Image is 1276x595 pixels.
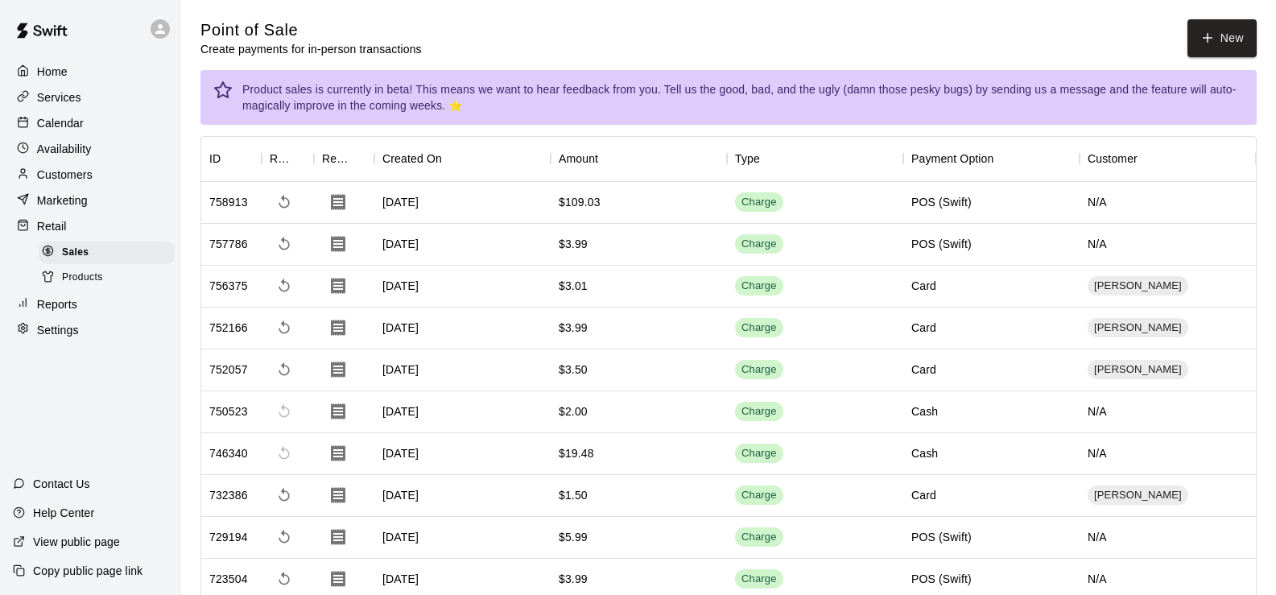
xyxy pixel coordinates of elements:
[270,481,299,510] span: Refund payment
[559,445,594,461] div: $19.48
[209,136,221,181] div: ID
[37,167,93,183] p: Customers
[209,194,248,210] div: 758913
[270,397,299,426] span: Cannot make a refund for non card payments
[1080,136,1256,181] div: Customer
[903,136,1080,181] div: Payment Option
[911,362,936,378] div: Card
[209,236,248,252] div: 757786
[741,320,777,336] div: Charge
[559,194,601,210] div: $109.03
[911,529,972,545] div: POS (Swift)
[39,240,181,265] a: Sales
[322,312,354,344] button: Download Receipt
[270,229,299,258] span: Refund payment
[322,521,354,553] button: Download Receipt
[200,19,422,41] h5: Point of Sale
[1088,488,1188,503] span: [PERSON_NAME]
[1187,19,1257,57] button: New
[262,136,314,181] div: Refund
[13,214,168,238] div: Retail
[994,147,1017,170] button: Sort
[209,320,248,336] div: 752166
[322,136,352,181] div: Receipt
[1088,279,1188,294] span: [PERSON_NAME]
[322,437,354,469] button: Download Receipt
[374,433,551,475] div: [DATE]
[39,265,181,290] a: Products
[1088,320,1188,336] span: [PERSON_NAME]
[33,505,94,521] p: Help Center
[1080,517,1256,559] div: N/A
[559,320,588,336] div: $3.99
[741,279,777,294] div: Charge
[322,479,354,511] button: Download Receipt
[270,564,299,593] span: Refund payment
[291,147,314,170] button: Sort
[37,89,81,105] p: Services
[442,147,465,170] button: Sort
[209,362,248,378] div: 752057
[1138,147,1160,170] button: Sort
[382,136,442,181] div: Created On
[33,476,90,492] p: Contact Us
[911,194,972,210] div: POS (Swift)
[741,362,777,378] div: Charge
[911,487,936,503] div: Card
[13,188,168,213] a: Marketing
[911,445,938,461] div: Cash
[221,147,243,170] button: Sort
[270,523,299,552] span: Refund payment
[13,85,168,109] a: Services
[735,136,760,181] div: Type
[37,115,84,131] p: Calendar
[374,517,551,559] div: [DATE]
[322,395,354,428] button: Download Receipt
[374,224,551,266] div: [DATE]
[39,242,175,264] div: Sales
[37,141,92,157] p: Availability
[352,147,374,170] button: Sort
[322,563,354,595] button: Download Receipt
[1088,318,1188,337] div: [PERSON_NAME]
[1088,276,1188,295] div: [PERSON_NAME]
[911,136,994,181] div: Payment Option
[209,487,248,503] div: 732386
[13,111,168,135] a: Calendar
[314,136,374,181] div: Receipt
[270,313,299,342] span: Refund payment
[62,245,89,261] span: Sales
[1080,391,1256,433] div: N/A
[33,563,142,579] p: Copy public page link
[559,529,588,545] div: $5.99
[270,188,299,217] span: Refund payment
[322,228,354,260] button: Download Receipt
[598,147,621,170] button: Sort
[727,136,903,181] div: Type
[33,534,120,550] p: View public page
[13,60,168,84] a: Home
[1088,136,1138,181] div: Customer
[1080,182,1256,224] div: N/A
[209,529,248,545] div: 729194
[13,318,168,342] a: Settings
[374,391,551,433] div: [DATE]
[741,488,777,503] div: Charge
[741,237,777,252] div: Charge
[322,270,354,302] button: Download Receipt
[201,136,262,181] div: ID
[911,278,936,294] div: Card
[1080,433,1256,475] div: N/A
[741,404,777,419] div: Charge
[270,439,299,468] span: Cannot make a refund for non card payments
[270,136,291,181] div: Refund
[559,136,598,181] div: Amount
[559,278,588,294] div: $3.01
[911,320,936,336] div: Card
[1088,362,1188,378] span: [PERSON_NAME]
[741,530,777,545] div: Charge
[551,136,727,181] div: Amount
[37,296,77,312] p: Reports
